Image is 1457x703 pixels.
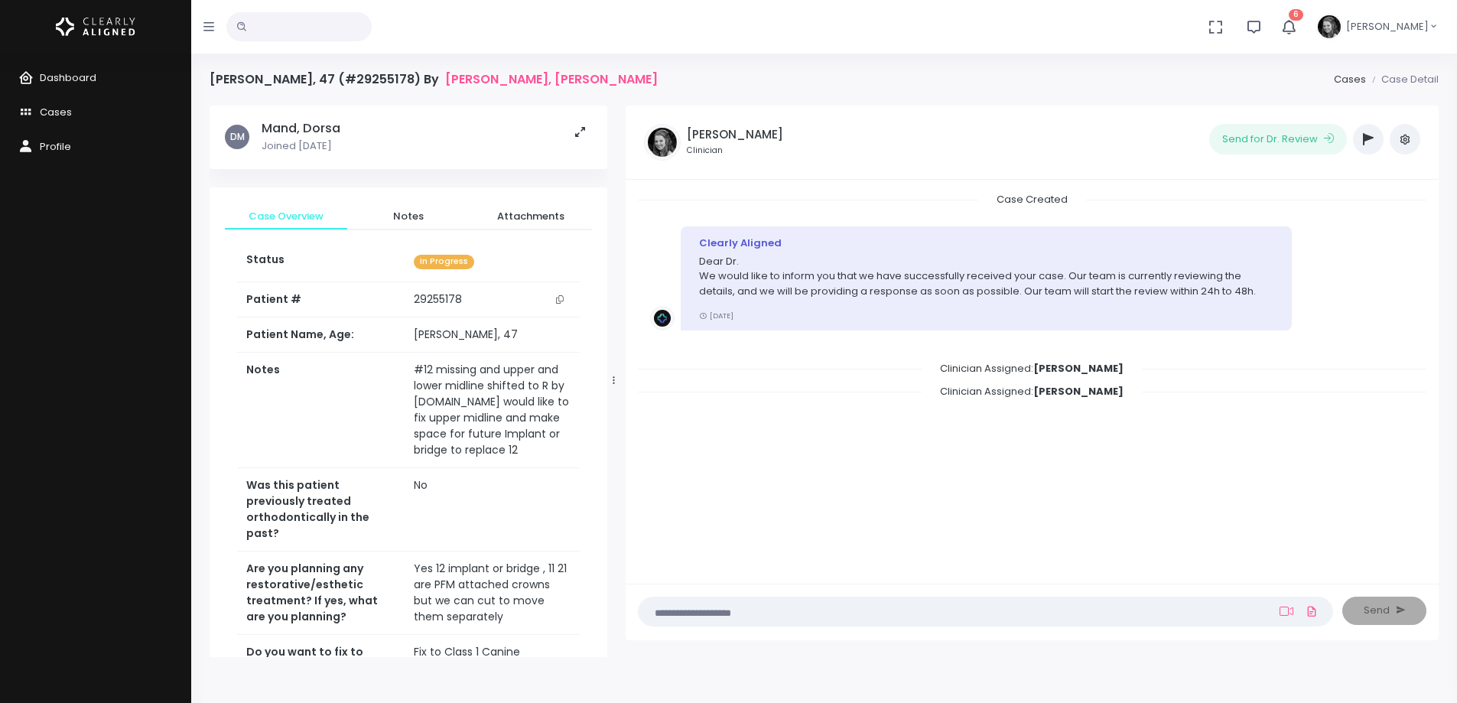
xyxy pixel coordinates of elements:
[699,254,1273,299] p: Dear Dr. We would like to inform you that we have successfully received your case. Our team is cu...
[699,236,1273,251] div: Clearly Aligned
[237,282,405,317] th: Patient #
[414,255,474,269] span: In Progress
[1289,9,1303,21] span: 6
[405,317,580,353] td: [PERSON_NAME], 47
[237,468,405,552] th: Was this patient previously treated orthodontically in the past?
[405,282,580,317] td: 29255178
[1209,124,1347,155] button: Send for Dr. Review
[1316,13,1343,41] img: Header Avatar
[210,72,658,86] h4: [PERSON_NAME], 47 (#29255178) By
[56,11,135,43] img: Logo Horizontal
[237,209,335,224] span: Case Overview
[699,311,733,321] small: [DATE]
[225,125,249,149] span: DM
[405,552,580,635] td: Yes 12 implant or bridge , 11 21 are PFM attached crowns but we can cut to move them separately
[922,356,1142,380] span: Clinician Assigned:
[40,139,71,154] span: Profile
[262,121,340,136] h5: Mand, Dorsa
[237,635,405,686] th: Do you want to fix to Class 1 occlusion?
[237,353,405,468] th: Notes
[237,552,405,635] th: Are you planning any restorative/esthetic treatment? If yes, what are you planning?
[262,138,340,154] p: Joined [DATE]
[978,187,1086,211] span: Case Created
[40,105,72,119] span: Cases
[1366,72,1439,87] li: Case Detail
[482,209,580,224] span: Attachments
[1033,384,1124,399] b: [PERSON_NAME]
[405,635,580,686] td: Fix to Class 1 Canine
[1346,19,1429,34] span: [PERSON_NAME]
[210,106,607,657] div: scrollable content
[1033,361,1124,376] b: [PERSON_NAME]
[638,192,1426,568] div: scrollable content
[922,379,1142,403] span: Clinician Assigned:
[405,353,580,468] td: #12 missing and upper and lower midline shifted to R by [DOMAIN_NAME] would like to fix upper mid...
[1334,72,1366,86] a: Cases
[445,72,658,86] a: [PERSON_NAME], [PERSON_NAME]
[687,145,783,157] small: Clinician
[1303,597,1321,625] a: Add Files
[687,128,783,142] h5: [PERSON_NAME]
[405,468,580,552] td: No
[359,209,457,224] span: Notes
[237,317,405,353] th: Patient Name, Age:
[237,242,405,282] th: Status
[1277,605,1296,617] a: Add Loom Video
[40,70,96,85] span: Dashboard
